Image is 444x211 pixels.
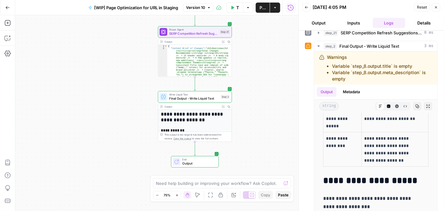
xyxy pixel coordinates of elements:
[164,133,230,141] div: This output is too large & has been abbreviated for review. to view the full content.
[158,45,167,47] div: 1
[258,191,273,199] button: Copy
[327,54,432,82] div: Warnings
[256,3,270,13] button: Publish
[182,158,215,162] span: End
[324,30,338,36] span: step_21
[158,26,232,77] div: Power AgentSERP Competition Refresh Suggestions - ForkStep 21Output{ "Content Brief of Changes":"...
[221,95,230,99] div: Step 2
[164,105,219,109] div: Output
[302,18,335,28] button: Output
[194,77,196,91] g: Edge from step_21 to step_2
[194,142,196,156] g: Edge from step_2 to end
[220,30,230,34] div: Step 21
[278,192,288,198] span: Paste
[186,5,205,11] span: Version 10
[164,40,219,44] div: Output
[408,18,440,28] button: Details
[424,43,434,49] span: 3 ms
[169,93,219,97] span: Write Liquid Text
[85,3,182,13] button: [WIP] Page Optimization for URL in Staging
[226,3,243,13] button: Test Workflow
[339,87,364,97] button: Metadata
[373,18,405,28] button: Logs
[261,192,270,198] span: Copy
[94,4,178,11] span: [WIP] Page Optimization for URL in Staging
[236,4,239,11] span: Test Workflow
[169,96,219,101] span: Final Output - Write Liquid Text
[182,161,215,166] span: Output
[417,4,427,10] span: Reset
[173,137,191,140] span: Copy the output
[341,30,422,36] span: SERP Competition Refresh Suggestions - Fork
[414,3,430,11] button: Reset
[332,69,432,82] li: Variable `step_8.output.meta_description` is empty
[339,43,399,49] span: Final Output - Write Liquid Text
[164,45,167,47] span: Toggle code folding, rows 1 through 3
[424,30,434,36] span: 0 ms
[275,191,291,199] button: Paste
[169,31,218,36] span: SERP Competition Refresh Suggestions - Fork
[183,4,214,12] button: Version 10
[314,28,437,38] button: 0 ms
[324,43,337,49] span: step_2
[169,28,218,32] span: Power Agent
[332,63,432,69] li: Variable `step_8.output.title` is empty
[337,18,370,28] button: Inputs
[158,156,232,167] div: EndOutput
[314,41,437,51] button: 3 ms
[260,4,266,11] span: Publish
[319,102,339,110] span: string
[317,87,336,97] button: Output
[163,193,170,198] span: 75%
[194,12,196,26] g: Edge from step_20 to step_21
